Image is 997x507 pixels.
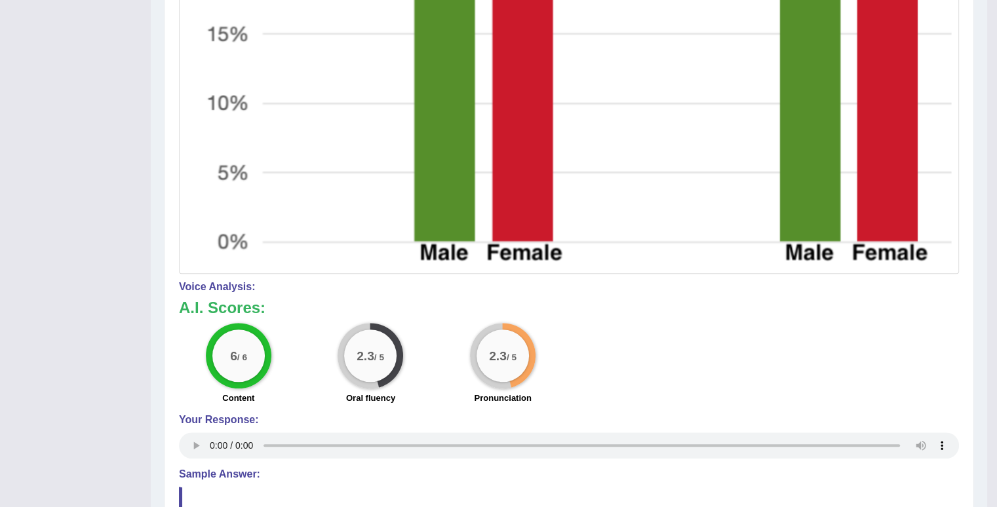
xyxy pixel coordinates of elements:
big: 6 [230,348,237,363]
label: Pronunciation [474,392,531,404]
small: / 5 [507,352,517,362]
big: 2.3 [357,348,375,363]
small: / 6 [237,352,247,362]
h4: Voice Analysis: [179,281,959,293]
big: 2.3 [489,348,507,363]
label: Oral fluency [346,392,395,404]
h4: Your Response: [179,414,959,426]
label: Content [222,392,254,404]
small: / 5 [374,352,384,362]
h4: Sample Answer: [179,468,959,480]
b: A.I. Scores: [179,299,265,316]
